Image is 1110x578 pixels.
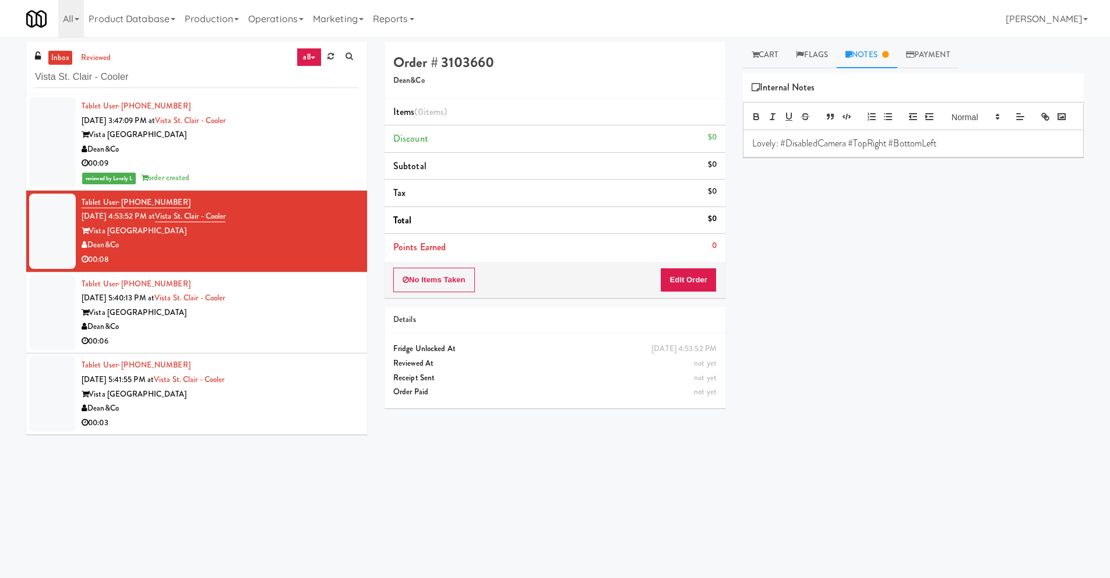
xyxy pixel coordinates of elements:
a: Vista St. Clair - Cooler [154,374,224,385]
div: Details [393,313,717,327]
h4: Order # 3103660 [393,55,717,70]
input: Search vision orders [35,66,358,88]
span: Total [393,213,412,227]
div: [DATE] 4:53:52 PM [651,342,717,356]
div: 00:09 [82,156,358,171]
a: Flags [787,42,837,68]
a: Notes [837,42,897,68]
a: Tablet User· [PHONE_NUMBER] [82,197,191,208]
div: Dean&Co [82,401,358,416]
div: Fridge Unlocked At [393,342,717,356]
span: Points Earned [393,240,446,254]
span: [DATE] 4:53:52 PM at [82,211,155,222]
li: Tablet User· [PHONE_NUMBER][DATE] 3:47:09 PM atVista St. Clair - CoolerVista [GEOGRAPHIC_DATA]Dea... [26,94,367,191]
a: Tablet User· [PHONE_NUMBER] [82,359,191,370]
a: reviewed [78,51,114,65]
span: · [PHONE_NUMBER] [118,197,191,208]
button: No Items Taken [393,268,475,292]
div: 00:06 [82,334,358,349]
div: Vista [GEOGRAPHIC_DATA] [82,306,358,320]
span: order created [141,172,189,183]
span: Subtotal [393,159,427,173]
h5: Dean&Co [393,76,717,85]
span: not yet [694,386,717,397]
li: Tablet User· [PHONE_NUMBER][DATE] 5:40:13 PM atVista St. Clair - CoolerVista [GEOGRAPHIC_DATA]Dea... [26,272,367,354]
div: Dean&Co [82,238,358,253]
span: (0 ) [414,105,447,118]
a: Vista St. Clair - Cooler [155,115,225,126]
span: · [PHONE_NUMBER] [118,359,191,370]
div: $0 [708,157,717,172]
div: Order Paid [393,385,717,400]
div: 00:08 [82,253,358,267]
ng-pluralize: items [424,105,445,118]
span: not yet [694,372,717,383]
span: Tax [393,186,406,199]
span: [DATE] 5:41:55 PM at [82,374,154,385]
div: Vista [GEOGRAPHIC_DATA] [82,387,358,402]
a: Payment [897,42,959,68]
div: 0 [712,239,717,253]
div: Receipt Sent [393,371,717,386]
div: $0 [708,130,717,145]
img: Micromart [26,9,47,29]
div: Dean&Co [82,142,358,157]
a: Tablet User· [PHONE_NUMBER] [82,278,191,289]
a: inbox [48,51,72,65]
span: reviewed by Lovely L [82,173,136,184]
a: Vista St. Clair - Cooler [155,211,225,222]
div: Vista [GEOGRAPHIC_DATA] [82,224,358,239]
span: Discount [393,132,428,145]
li: Tablet User· [PHONE_NUMBER][DATE] 4:53:52 PM atVista St. Clair - CoolerVista [GEOGRAPHIC_DATA]Dea... [26,191,367,272]
a: Tablet User· [PHONE_NUMBER] [82,100,191,111]
span: [DATE] 3:47:09 PM at [82,115,155,126]
div: $0 [708,212,717,226]
li: Tablet User· [PHONE_NUMBER][DATE] 5:41:55 PM atVista St. Clair - CoolerVista [GEOGRAPHIC_DATA]Dea... [26,353,367,435]
span: not yet [694,358,717,369]
div: Vista [GEOGRAPHIC_DATA] [82,128,358,142]
span: Internal Notes [752,79,815,96]
span: [DATE] 5:40:13 PM at [82,292,154,303]
div: 00:03 [82,416,358,430]
div: Dean&Co [82,320,358,334]
span: · [PHONE_NUMBER] [118,100,191,111]
button: Edit Order [660,268,717,292]
div: $0 [708,184,717,199]
p: Lovely: #DisabledCamera #TopRight #BottomLeft [752,137,1074,150]
div: Reviewed At [393,356,717,371]
span: Items [393,105,447,118]
a: all [297,48,321,66]
a: Cart [743,42,788,68]
a: Vista St. Clair - Cooler [154,292,225,303]
span: · [PHONE_NUMBER] [118,278,191,289]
